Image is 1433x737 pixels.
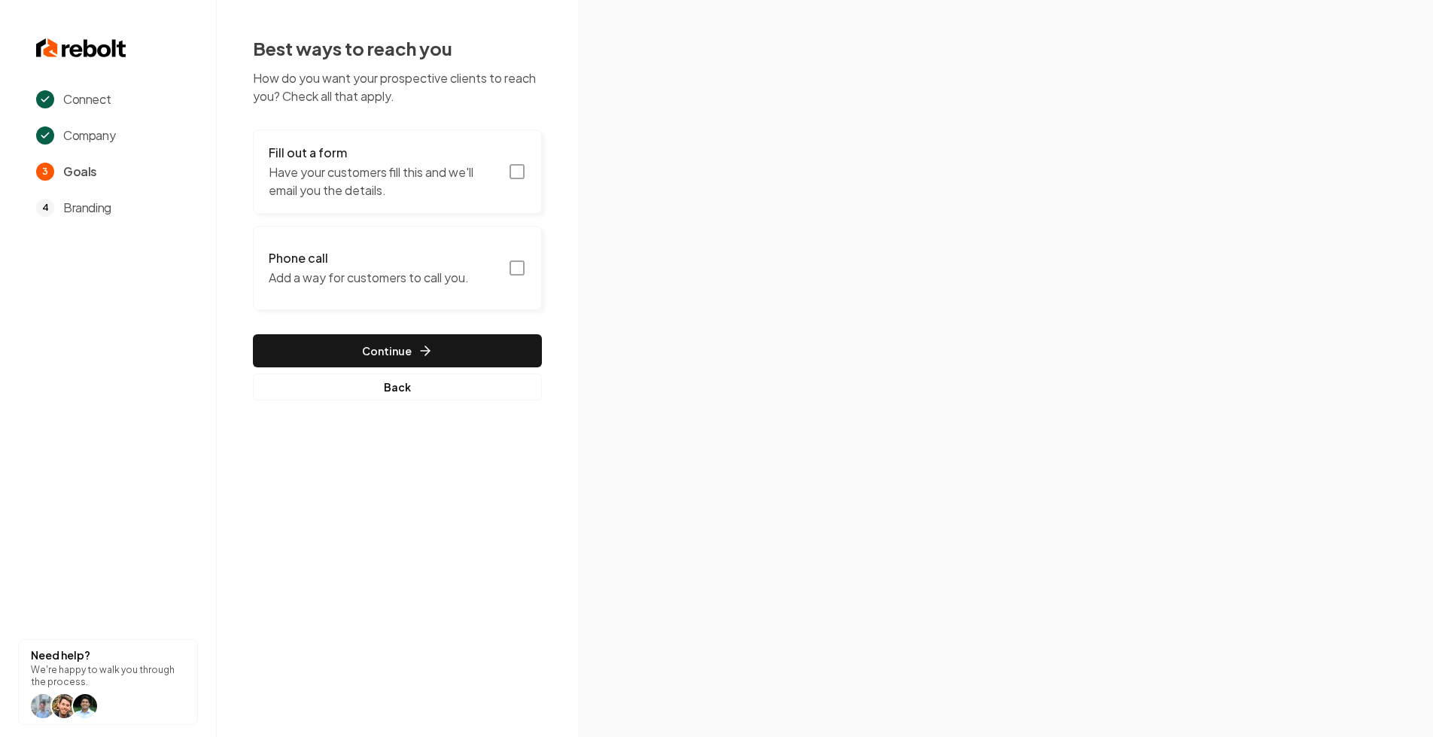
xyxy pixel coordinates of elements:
strong: Need help? [31,648,90,662]
button: Fill out a formHave your customers fill this and we'll email you the details. [253,129,542,214]
button: Phone callAdd a way for customers to call you. [253,226,542,310]
p: We're happy to walk you through the process. [31,664,185,688]
p: How do you want your prospective clients to reach you? Check all that apply. [253,69,542,105]
span: Connect [63,90,111,108]
span: 3 [36,163,54,181]
img: help icon Will [52,694,76,718]
button: Back [253,373,542,400]
span: 4 [36,199,54,217]
span: Company [63,126,115,145]
h3: Fill out a form [269,144,499,162]
img: Rebolt Logo [36,36,126,60]
h2: Best ways to reach you [253,36,542,60]
p: Add a way for customers to call you. [269,269,469,287]
img: help icon Will [31,694,55,718]
span: Branding [63,199,111,217]
button: Continue [253,334,542,367]
span: Goals [63,163,97,181]
p: Have your customers fill this and we'll email you the details. [269,163,499,199]
button: Need help?We're happy to walk you through the process.help icon Willhelp icon Willhelp icon arwin [18,639,198,725]
h3: Phone call [269,249,469,267]
img: help icon arwin [73,694,97,718]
